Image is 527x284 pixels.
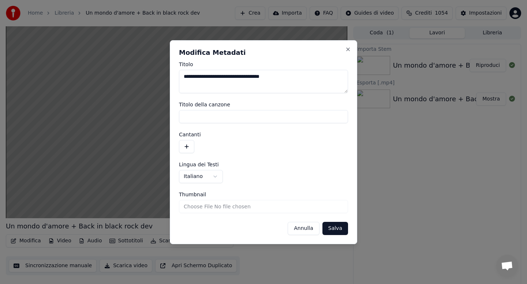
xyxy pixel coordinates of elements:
label: Titolo [179,62,348,67]
h2: Modifica Metadati [179,49,348,56]
label: Titolo della canzone [179,102,348,107]
button: Annulla [288,222,319,235]
span: Lingua dei Testi [179,162,219,167]
label: Cantanti [179,132,348,137]
span: Thumbnail [179,192,206,197]
button: Salva [322,222,348,235]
